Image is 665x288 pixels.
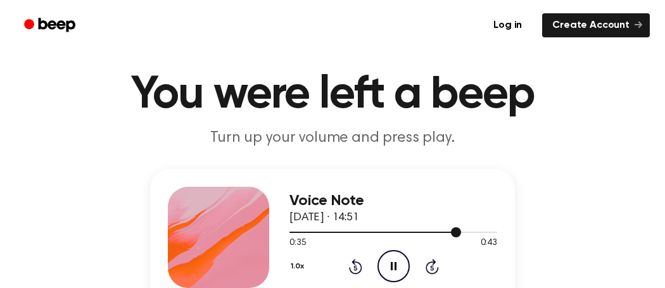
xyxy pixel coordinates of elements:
button: 1.0x [289,256,308,277]
a: Log in [481,11,535,40]
a: Create Account [542,13,650,37]
h3: Voice Note [289,192,497,210]
h1: You were left a beep [15,72,650,118]
p: Turn up your volume and press play. [89,128,576,149]
a: Beep [15,13,87,38]
span: 0:43 [481,237,497,250]
span: [DATE] · 14:51 [289,212,359,223]
span: 0:35 [289,237,306,250]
